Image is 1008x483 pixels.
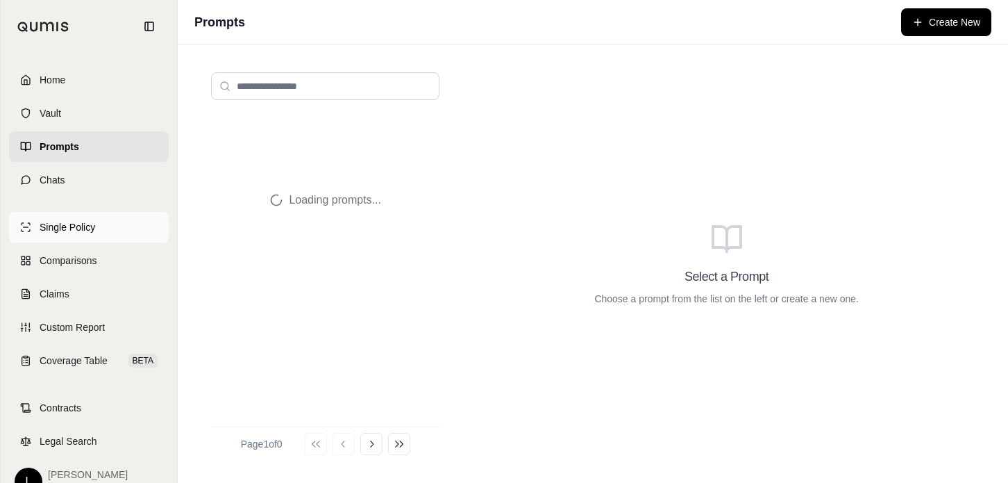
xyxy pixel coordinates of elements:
a: Claims [9,279,169,309]
span: Claims [40,287,69,301]
a: Prompts [9,131,169,162]
p: Choose a prompt from the list on the left or create a new one. [594,292,859,306]
h3: Select a Prompt [684,267,768,286]
span: Custom Report [40,320,105,334]
a: Chats [9,165,169,195]
a: Coverage TableBETA [9,345,169,376]
span: Home [40,73,65,87]
span: Legal Search [40,434,97,448]
span: Single Policy [40,220,95,234]
a: Vault [9,98,169,129]
span: Chats [40,173,65,187]
a: Single Policy [9,212,169,243]
div: Page 1 of 0 [241,437,283,451]
a: Legal Search [9,426,169,457]
a: Contracts [9,393,169,423]
button: Collapse sidebar [138,15,160,38]
span: Vault [40,106,61,120]
span: Prompts [40,140,79,154]
a: Home [9,65,169,95]
a: Comparisons [9,245,169,276]
div: Loading prompts... [211,111,439,289]
span: Contracts [40,401,81,415]
h1: Prompts [194,13,245,32]
button: Create New [901,8,991,36]
span: [PERSON_NAME] [48,468,128,482]
span: Coverage Table [40,354,108,368]
span: BETA [128,354,158,368]
a: Custom Report [9,312,169,343]
span: Comparisons [40,254,96,268]
img: Qumis Logo [17,22,69,32]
